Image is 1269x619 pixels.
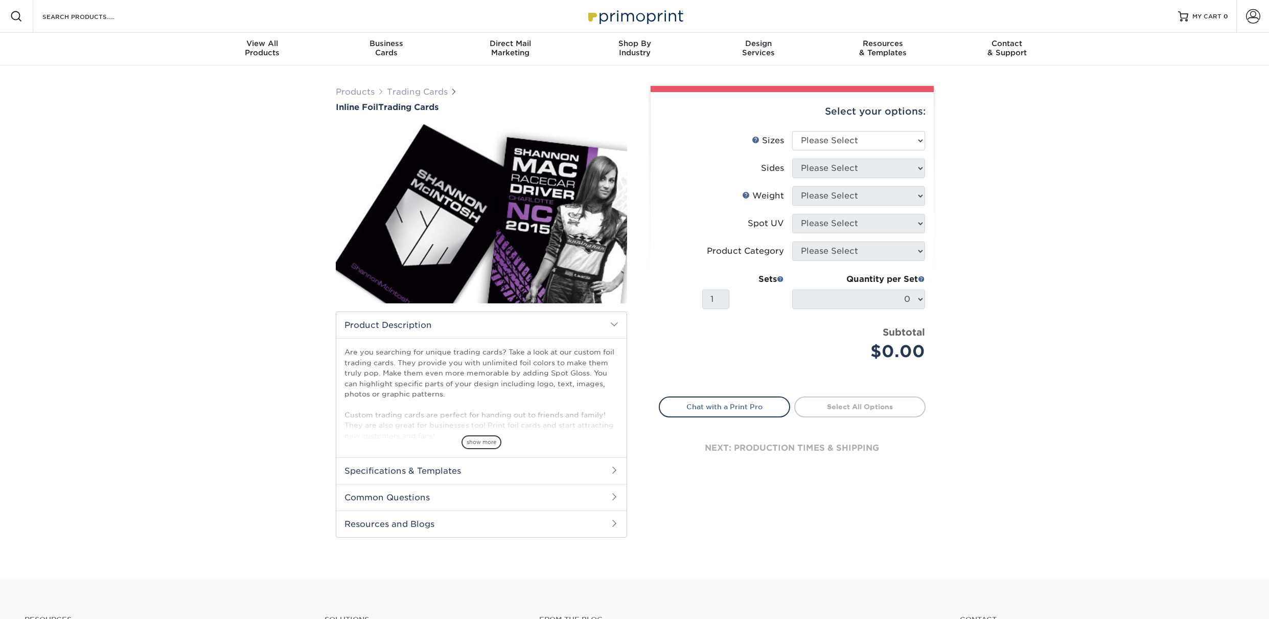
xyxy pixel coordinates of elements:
[572,33,697,65] a: Shop ByIndustry
[1192,12,1221,21] span: MY CART
[821,33,945,65] a: Resources& Templates
[794,396,926,417] a: Select All Options
[752,135,784,147] div: Sizes
[748,217,784,230] div: Spot UV
[200,33,325,65] a: View AllProducts
[448,39,572,48] span: Direct Mail
[702,273,784,285] div: Sets
[448,33,572,65] a: Direct MailMarketing
[792,273,925,285] div: Quantity per Set
[462,435,501,449] span: show more
[945,33,1069,65] a: Contact& Support
[659,92,926,131] div: Select your options:
[387,87,448,97] a: Trading Cards
[336,87,375,97] a: Products
[336,312,627,338] h2: Product Description
[336,484,627,511] h2: Common Questions
[659,417,926,479] div: next: production times & shipping
[945,39,1069,57] div: & Support
[336,511,627,537] h2: Resources and Blogs
[336,113,627,315] img: Inline Foil 01
[324,39,448,48] span: Business
[1224,13,1228,20] span: 0
[697,39,821,57] div: Services
[821,39,945,48] span: Resources
[336,102,627,112] h1: Trading Cards
[324,33,448,65] a: BusinessCards
[336,102,627,112] a: Inline FoilTrading Cards
[344,347,618,441] p: Are you searching for unique trading cards? Take a look at our custom foil trading cards. They pr...
[800,339,925,364] div: $0.00
[572,39,697,57] div: Industry
[697,33,821,65] a: DesignServices
[584,5,686,27] img: Primoprint
[761,162,784,174] div: Sides
[41,10,141,23] input: SEARCH PRODUCTS.....
[742,190,784,202] div: Weight
[200,39,325,57] div: Products
[200,39,325,48] span: View All
[336,102,378,112] span: Inline Foil
[324,39,448,57] div: Cards
[883,326,925,338] strong: Subtotal
[448,39,572,57] div: Marketing
[821,39,945,57] div: & Templates
[572,39,697,48] span: Shop By
[659,396,790,417] a: Chat with a Print Pro
[336,457,627,484] h2: Specifications & Templates
[697,39,821,48] span: Design
[707,245,784,257] div: Product Category
[945,39,1069,48] span: Contact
